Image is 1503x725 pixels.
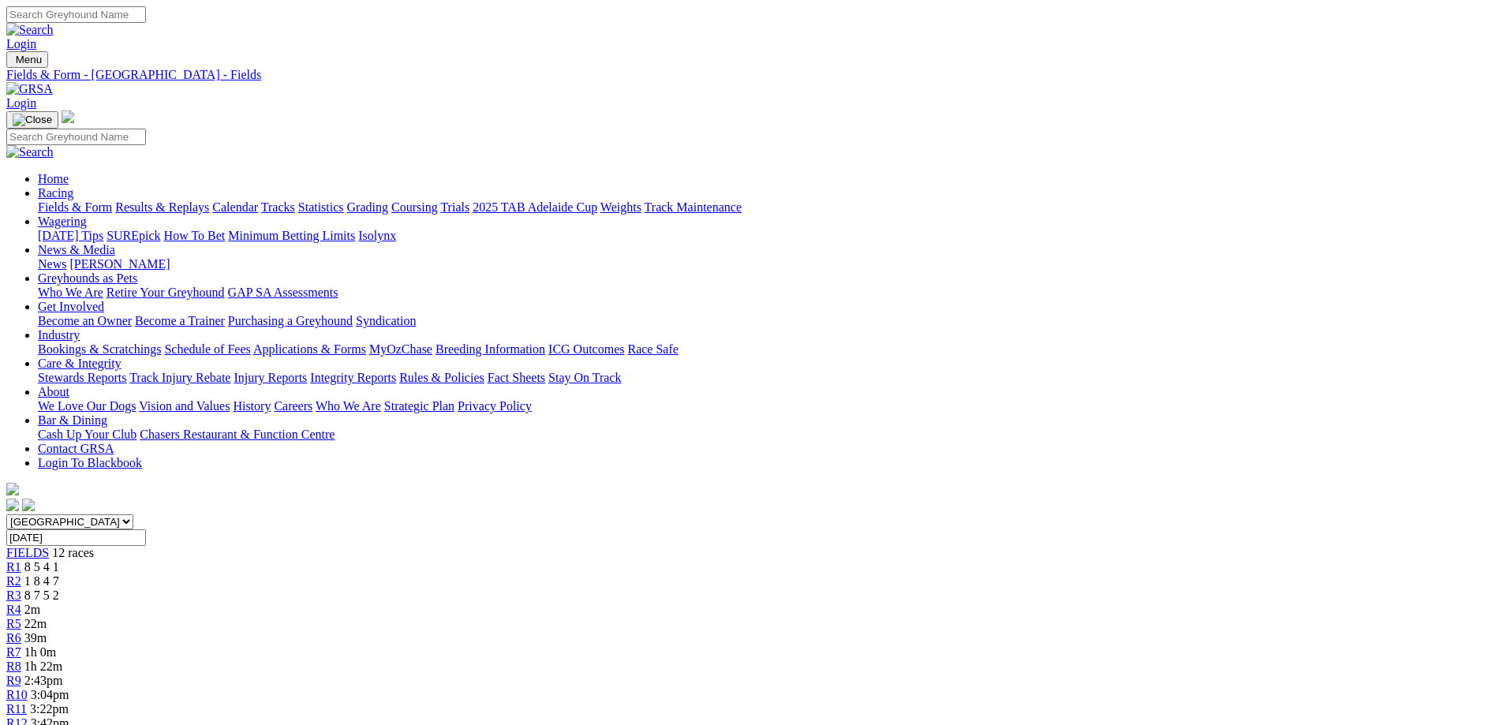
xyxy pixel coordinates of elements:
a: Retire Your Greyhound [107,286,225,299]
a: Applications & Forms [253,342,366,356]
span: 8 5 4 1 [24,560,59,574]
a: R3 [6,589,21,602]
img: Close [13,114,52,126]
a: GAP SA Assessments [228,286,338,299]
img: twitter.svg [22,499,35,511]
input: Select date [6,529,146,546]
a: SUREpick [107,229,160,242]
a: Login To Blackbook [38,456,142,469]
a: Chasers Restaurant & Function Centre [140,428,335,441]
span: 2:43pm [24,674,63,687]
a: Contact GRSA [38,442,114,455]
img: logo-grsa-white.png [6,483,19,495]
a: Login [6,37,36,50]
a: R2 [6,574,21,588]
a: Wagering [38,215,87,228]
a: Industry [38,328,80,342]
span: 12 races [52,546,94,559]
a: Breeding Information [436,342,545,356]
a: Track Injury Rebate [129,371,230,384]
a: We Love Our Dogs [38,399,136,413]
a: [PERSON_NAME] [69,257,170,271]
input: Search [6,6,146,23]
div: Industry [38,342,1497,357]
a: Syndication [356,314,416,327]
a: History [233,399,271,413]
a: Grading [347,200,388,214]
a: Login [6,96,36,110]
div: Care & Integrity [38,371,1497,385]
img: logo-grsa-white.png [62,110,74,123]
a: R11 [6,702,27,716]
a: News [38,257,66,271]
a: How To Bet [164,229,226,242]
a: R4 [6,603,21,616]
div: News & Media [38,257,1497,271]
a: Trials [440,200,469,214]
a: R10 [6,688,28,701]
a: Track Maintenance [645,200,742,214]
a: Statistics [298,200,344,214]
div: Wagering [38,229,1497,243]
a: MyOzChase [369,342,432,356]
span: R5 [6,617,21,630]
a: Bar & Dining [38,413,107,427]
a: Fields & Form [38,200,112,214]
a: Coursing [391,200,438,214]
a: Strategic Plan [384,399,454,413]
a: Become a Trainer [135,314,225,327]
a: ICG Outcomes [548,342,624,356]
a: Rules & Policies [399,371,484,384]
div: Greyhounds as Pets [38,286,1497,300]
a: Weights [600,200,641,214]
a: Bookings & Scratchings [38,342,161,356]
a: FIELDS [6,546,49,559]
a: Fields & Form - [GEOGRAPHIC_DATA] - Fields [6,68,1497,82]
a: Isolynx [358,229,396,242]
span: 3:04pm [31,688,69,701]
span: Menu [16,54,42,65]
button: Toggle navigation [6,111,58,129]
a: Integrity Reports [310,371,396,384]
a: Who We Are [38,286,103,299]
button: Toggle navigation [6,51,48,68]
a: Minimum Betting Limits [228,229,355,242]
a: Greyhounds as Pets [38,271,137,285]
a: Racing [38,186,73,200]
span: 3:22pm [30,702,69,716]
a: Cash Up Your Club [38,428,136,441]
span: 39m [24,631,47,645]
a: Home [38,172,69,185]
a: R6 [6,631,21,645]
a: R1 [6,560,21,574]
a: Who We Are [316,399,381,413]
a: Results & Replays [115,200,209,214]
span: 8 7 5 2 [24,589,59,602]
input: Search [6,129,146,145]
a: R7 [6,645,21,659]
img: Search [6,145,54,159]
a: Privacy Policy [458,399,532,413]
a: Race Safe [627,342,678,356]
span: 1h 0m [24,645,56,659]
span: 22m [24,617,47,630]
span: 1h 22m [24,660,62,673]
a: Stay On Track [548,371,621,384]
a: R8 [6,660,21,673]
a: Tracks [261,200,295,214]
div: Racing [38,200,1497,215]
a: Fact Sheets [488,371,545,384]
div: About [38,399,1497,413]
a: Become an Owner [38,314,132,327]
